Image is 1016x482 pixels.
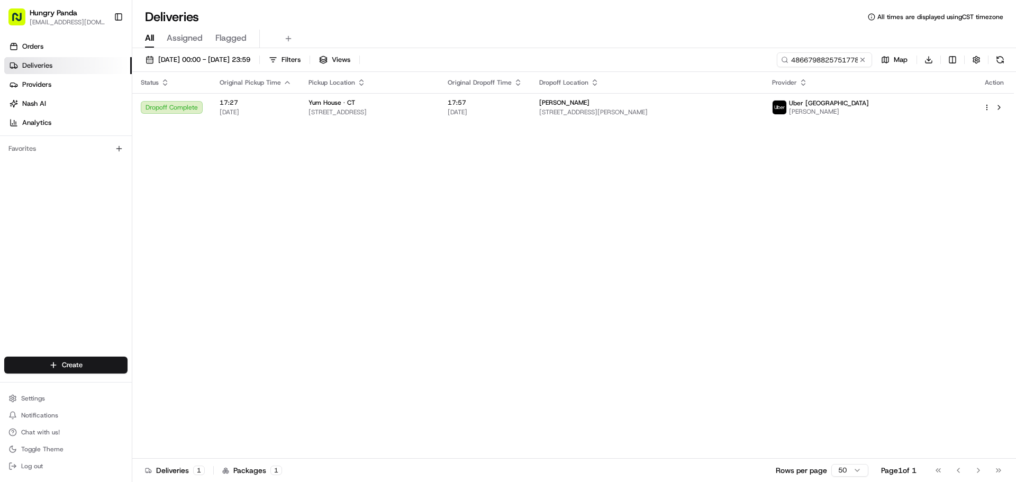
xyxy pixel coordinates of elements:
div: Action [983,78,1005,87]
span: [PERSON_NAME] [539,98,589,107]
button: Hungry Panda [30,7,77,18]
span: Create [62,360,83,370]
div: Favorites [4,140,128,157]
a: Providers [4,76,132,93]
button: Views [314,52,355,67]
div: Deliveries [145,465,205,476]
img: uber-new-logo.jpeg [773,101,786,114]
div: Page 1 of 1 [881,465,917,476]
button: Chat with us! [4,425,128,440]
span: Settings [21,394,45,403]
a: Orders [4,38,132,55]
a: Nash AI [4,95,132,112]
span: Flagged [215,32,247,44]
button: Log out [4,459,128,474]
span: [STREET_ADDRESS][PERSON_NAME] [539,108,755,116]
span: Original Dropoff Time [448,78,512,87]
h1: Deliveries [145,8,199,25]
span: All times are displayed using CST timezone [877,13,1003,21]
span: Providers [22,80,51,89]
span: Views [332,55,350,65]
span: [DATE] [448,108,522,116]
button: Toggle Theme [4,442,128,457]
span: 17:57 [448,98,522,107]
input: Type to search [777,52,872,67]
button: Notifications [4,408,128,423]
button: Settings [4,391,128,406]
span: [DATE] 00:00 - [DATE] 23:59 [158,55,250,65]
span: Map [894,55,908,65]
button: Hungry Panda[EMAIL_ADDRESS][DOMAIN_NAME] [4,4,110,30]
span: Original Pickup Time [220,78,281,87]
span: Pickup Location [309,78,355,87]
span: [DATE] [220,108,292,116]
span: Status [141,78,159,87]
span: 17:27 [220,98,292,107]
span: Log out [21,462,43,470]
span: Filters [282,55,301,65]
a: Analytics [4,114,132,131]
span: Provider [772,78,797,87]
span: All [145,32,154,44]
button: [EMAIL_ADDRESS][DOMAIN_NAME] [30,18,105,26]
button: Refresh [993,52,1008,67]
span: Analytics [22,118,51,128]
span: Deliveries [22,61,52,70]
span: Toggle Theme [21,445,63,453]
span: Uber [GEOGRAPHIC_DATA] [789,99,869,107]
button: Map [876,52,912,67]
span: Orders [22,42,43,51]
a: Deliveries [4,57,132,74]
span: Yum House · CT [309,98,355,107]
span: Assigned [167,32,203,44]
div: 1 [193,466,205,475]
button: Create [4,357,128,374]
span: Dropoff Location [539,78,588,87]
div: 1 [270,466,282,475]
div: Packages [222,465,282,476]
span: [STREET_ADDRESS] [309,108,431,116]
span: Notifications [21,411,58,420]
button: Filters [264,52,305,67]
p: Rows per page [776,465,827,476]
span: [PERSON_NAME] [789,107,869,116]
span: Chat with us! [21,428,60,436]
button: [DATE] 00:00 - [DATE] 23:59 [141,52,255,67]
span: Nash AI [22,99,46,108]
